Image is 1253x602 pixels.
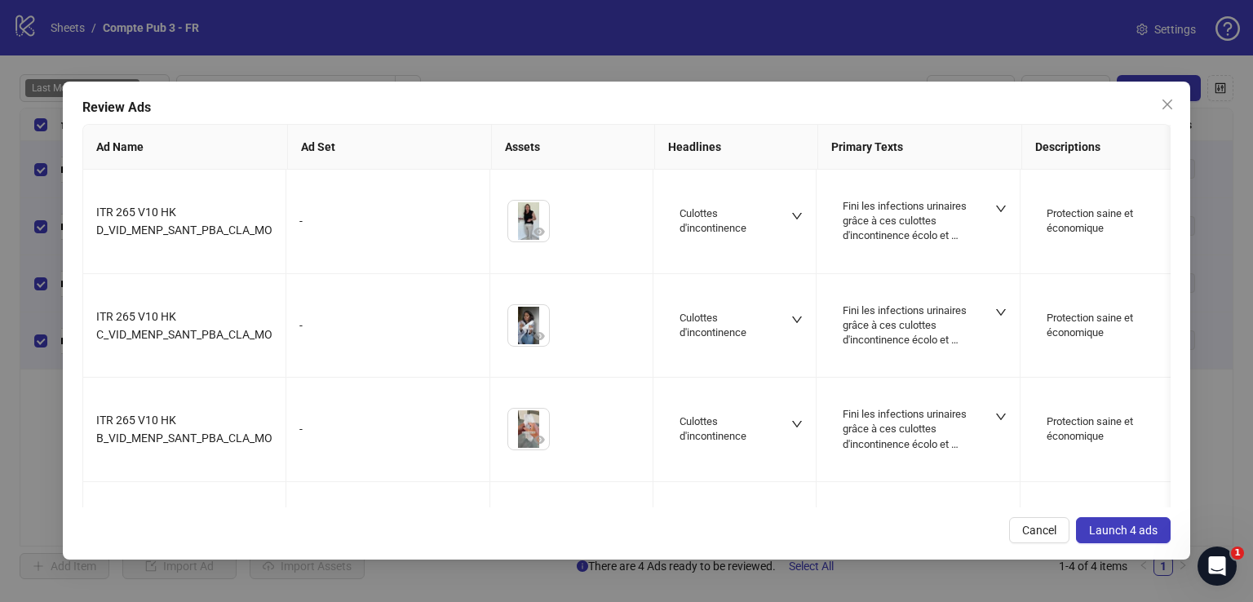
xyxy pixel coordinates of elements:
button: Close [1154,91,1180,117]
div: - [299,420,476,438]
span: eye [534,226,545,237]
span: eye [534,330,545,342]
span: ITR 265 V10 HK B_VID_MENP_SANT_PBA_CLA_MO [96,414,272,445]
span: 1 [1231,547,1244,560]
button: Preview [529,430,549,449]
img: Asset 1 [508,409,549,449]
button: Preview [529,326,549,346]
div: Fini les infections urinaires grâce à ces culottes d'incontinence écolo et saines [843,199,974,244]
div: Culottes d'incontinence [680,206,770,236]
button: Cancel [1009,517,1069,543]
div: - [299,316,476,334]
th: Assets [492,125,655,170]
div: Protection saine et économique [1047,206,1178,236]
div: Protection saine et économique [1047,414,1178,444]
iframe: Intercom live chat [1198,547,1237,586]
div: Protection saine et économique [1047,311,1178,340]
img: Asset 1 [508,305,549,346]
span: down [791,418,803,430]
span: ITR 265 V10 HK C_VID_MENP_SANT_PBA_CLA_MO [96,310,272,341]
span: down [995,307,1007,318]
th: Descriptions [1022,125,1226,170]
div: - [299,212,476,230]
span: down [995,203,1007,215]
div: Culottes d'incontinence [680,414,770,444]
span: down [995,411,1007,423]
span: Launch 4 ads [1089,524,1158,537]
span: down [791,210,803,222]
span: Cancel [1022,524,1056,537]
span: ITR 265 V10 HK D_VID_MENP_SANT_PBA_CLA_MO [96,206,272,237]
div: Fini les infections urinaires grâce à ces culottes d'incontinence écolo et saines [843,407,974,452]
th: Ad Set [288,125,492,170]
span: down [791,314,803,325]
span: eye [534,434,545,445]
th: Ad Name [83,125,288,170]
div: Culottes d'incontinence [680,311,770,340]
div: Fini les infections urinaires grâce à ces culottes d'incontinence écolo et saines [843,303,974,348]
div: Review Ads [82,98,1171,117]
th: Headlines [655,125,818,170]
button: Preview [529,222,549,241]
button: Launch 4 ads [1076,517,1171,543]
img: Asset 1 [508,201,549,241]
span: close [1161,98,1174,111]
th: Primary Texts [818,125,1022,170]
